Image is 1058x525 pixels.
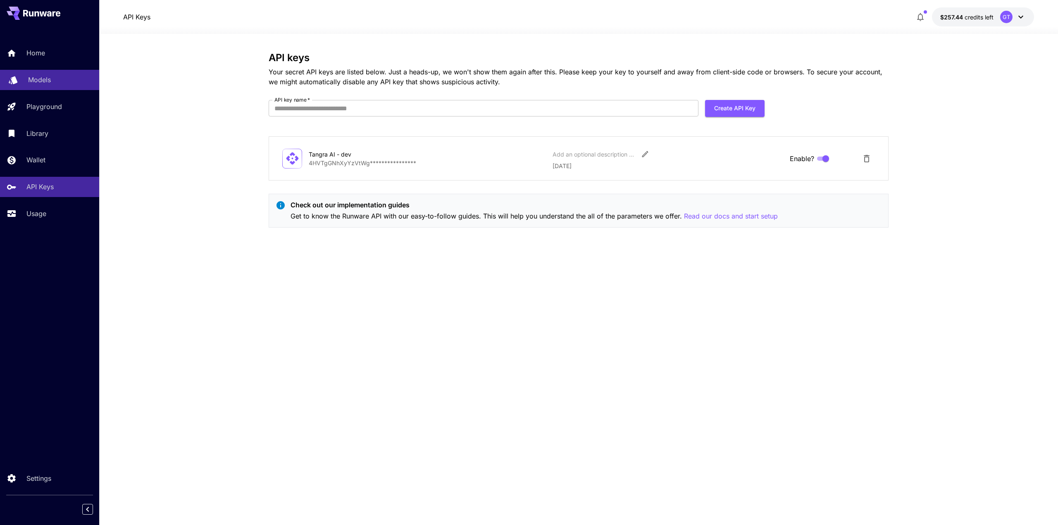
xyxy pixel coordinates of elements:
button: Delete API Key [858,150,875,167]
button: $257.4355GT [932,7,1034,26]
label: API key name [274,96,310,103]
h3: API keys [269,52,889,64]
div: Add an optional description or comment [553,150,635,159]
p: Wallet [26,155,45,165]
nav: breadcrumb [123,12,150,22]
button: Collapse sidebar [82,504,93,515]
p: API Keys [26,182,54,192]
div: Collapse sidebar [88,502,99,517]
span: $257.44 [940,14,965,21]
span: credits left [965,14,994,21]
p: Settings [26,473,51,483]
p: Home [26,48,45,58]
p: Check out our implementation guides [291,200,778,210]
div: Tangra AI - dev [309,150,391,159]
p: Get to know the Runware API with our easy-to-follow guides. This will help you understand the all... [291,211,778,221]
p: Your secret API keys are listed below. Just a heads-up, we won't show them again after this. Plea... [269,67,889,87]
p: [DATE] [553,162,783,170]
button: Create API Key [705,100,765,117]
p: Playground [26,102,62,112]
div: GT [1000,11,1013,23]
div: $257.4355 [940,13,994,21]
button: Read our docs and start setup [684,211,778,221]
button: Edit [638,147,653,162]
a: API Keys [123,12,150,22]
span: Enable? [790,154,814,164]
p: Models [28,75,51,85]
p: Library [26,128,48,138]
p: Usage [26,209,46,219]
